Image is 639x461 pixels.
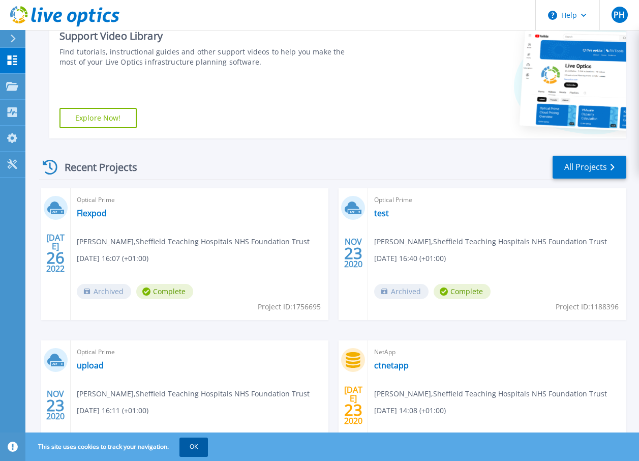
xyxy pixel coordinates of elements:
[374,253,446,264] span: [DATE] 16:40 (+01:00)
[614,11,625,19] span: PH
[179,438,208,456] button: OK
[77,360,104,370] a: upload
[374,236,607,247] span: [PERSON_NAME] , Sheffield Teaching Hospitals NHS Foundation Trust
[77,388,310,399] span: [PERSON_NAME] , Sheffield Teaching Hospitals NHS Foundation Trust
[553,156,626,179] a: All Projects
[28,438,208,456] span: This site uses cookies to track your navigation.
[59,30,359,43] div: Support Video Library
[374,208,389,218] a: test
[374,284,429,299] span: Archived
[374,405,446,416] span: [DATE] 14:08 (+01:00)
[77,347,323,358] span: Optical Prime
[46,401,65,410] span: 23
[374,388,607,399] span: [PERSON_NAME] , Sheffield Teaching Hospitals NHS Foundation Trust
[77,208,107,218] a: Flexpod
[77,194,323,206] span: Optical Prime
[374,194,620,206] span: Optical Prime
[258,301,321,312] span: Project ID: 1756695
[46,387,65,424] div: NOV 2020
[77,253,148,264] span: [DATE] 16:07 (+01:00)
[46,235,65,272] div: [DATE] 2022
[59,108,137,128] a: Explore Now!
[46,253,65,262] span: 26
[136,284,193,299] span: Complete
[374,347,620,358] span: NetApp
[59,47,359,67] div: Find tutorials, instructional guides and other support videos to help you make the most of your L...
[344,249,362,257] span: 23
[344,387,363,424] div: [DATE] 2020
[374,360,409,370] a: ctnetapp
[434,284,491,299] span: Complete
[39,155,151,180] div: Recent Projects
[77,284,131,299] span: Archived
[344,406,362,414] span: 23
[556,301,619,312] span: Project ID: 1188396
[77,236,310,247] span: [PERSON_NAME] , Sheffield Teaching Hospitals NHS Foundation Trust
[77,405,148,416] span: [DATE] 16:11 (+01:00)
[344,235,363,272] div: NOV 2020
